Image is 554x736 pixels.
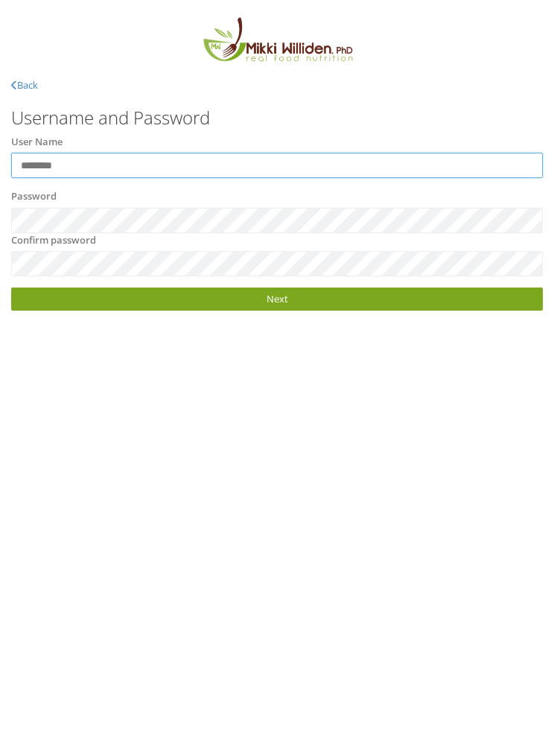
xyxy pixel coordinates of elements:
a: Next [11,288,543,311]
label: Password [11,189,57,204]
h3: Username and Password [11,108,543,127]
label: User Name [11,135,63,150]
a: Back [11,78,38,92]
label: Confirm password [11,233,96,248]
img: MikkiLogoMain.png [192,15,362,71]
